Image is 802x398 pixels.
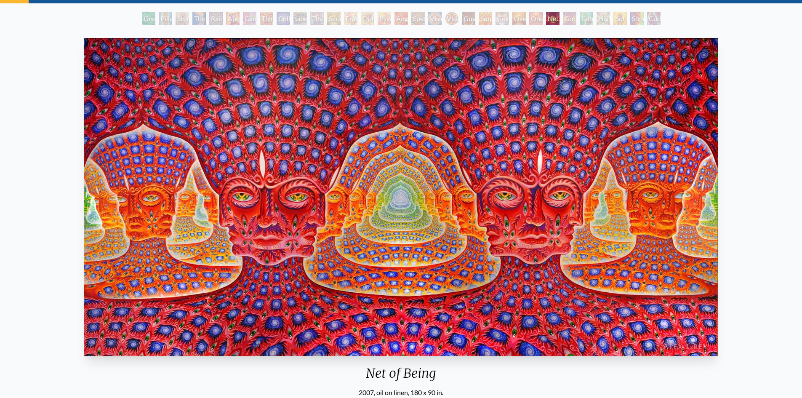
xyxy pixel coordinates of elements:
div: The Torch [192,12,206,25]
div: Spectral Lotus [411,12,425,25]
div: Rainbow Eye Ripple [209,12,223,25]
div: Angel Skin [394,12,408,25]
div: Shpongled [630,12,644,25]
div: Cosmic Elf [496,12,509,25]
div: Oversoul [512,12,526,25]
div: Sol Invictus [613,12,627,25]
div: Vision [PERSON_NAME] [445,12,458,25]
div: Cuddle [647,12,661,25]
div: Net of Being [81,366,721,387]
div: Godself [563,12,576,25]
div: Third Eye Tears of Joy [260,12,273,25]
div: The Seer [310,12,324,25]
div: Ophanic Eyelash [361,12,374,25]
div: Collective Vision [277,12,290,25]
div: Higher Vision [597,12,610,25]
img: Net-of-Being-2021-Alex-Grey-watermarked.jpeg [84,38,717,356]
div: Green Hand [142,12,155,25]
div: Liberation Through Seeing [293,12,307,25]
div: Guardian of Infinite Vision [462,12,475,25]
div: Cannafist [580,12,593,25]
div: One [529,12,543,25]
div: Cannabis Sutra [243,12,256,25]
div: Vision Crystal [428,12,442,25]
div: Pillar of Awareness [159,12,172,25]
div: Fractal Eyes [344,12,357,25]
div: Aperture [226,12,240,25]
div: Study for the Great Turn [176,12,189,25]
div: 2007, oil on linen, 180 x 90 in. [81,387,721,398]
div: Seraphic Transport Docking on the Third Eye [327,12,341,25]
div: Net of Being [546,12,560,25]
div: Psychomicrograph of a Fractal Paisley Cherub Feather Tip [378,12,391,25]
div: Sunyata [479,12,492,25]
